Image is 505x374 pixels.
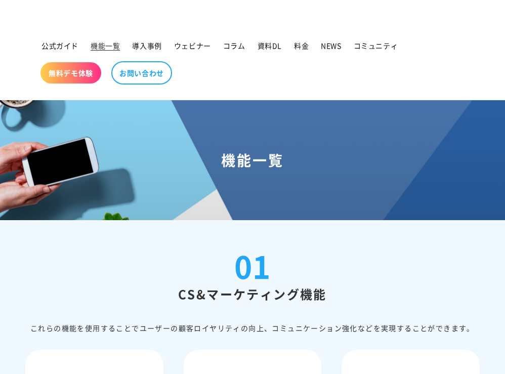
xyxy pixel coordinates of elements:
[40,62,101,84] a: 無料デモ体験
[49,68,93,77] span: 無料デモ体験
[12,151,493,169] h1: 機能一覧
[315,35,347,56] a: NEWS
[85,35,126,56] a: 機能一覧
[111,61,172,85] a: お問い合わせ
[258,41,282,50] span: 資料DL
[217,35,251,56] a: コラム
[35,35,85,56] a: 公式ガイド
[251,35,288,56] a: 資料DL
[168,35,217,56] a: ウェビナー
[126,35,167,56] a: 導入事例
[234,251,270,281] div: 01
[294,41,309,50] span: 料金
[288,35,315,56] a: 料金
[132,41,161,50] span: 導入事例
[321,41,341,50] span: NEWS
[25,286,480,302] h2: CS&マーケティング機能
[41,41,78,50] span: 公式ガイド
[174,41,211,50] span: ウェビナー
[119,68,164,77] span: お問い合わせ
[25,322,480,335] div: これらの機能を使⽤することでユーザーの顧客ロイヤリティの向上、コミュニケーション強化などを実現することができます。
[354,41,398,50] span: コミュニティ
[348,35,404,56] a: コミュニティ
[223,41,245,50] span: コラム
[91,41,120,50] span: 機能一覧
